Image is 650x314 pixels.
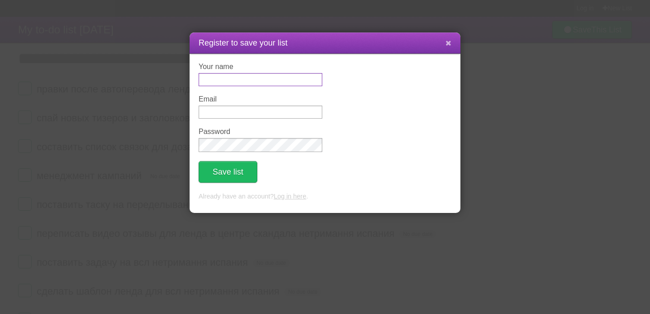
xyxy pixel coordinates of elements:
[199,161,257,183] button: Save list
[274,193,306,200] a: Log in here
[199,95,322,103] label: Email
[199,63,322,71] label: Your name
[199,128,322,136] label: Password
[199,192,451,202] p: Already have an account? .
[199,37,451,49] h1: Register to save your list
